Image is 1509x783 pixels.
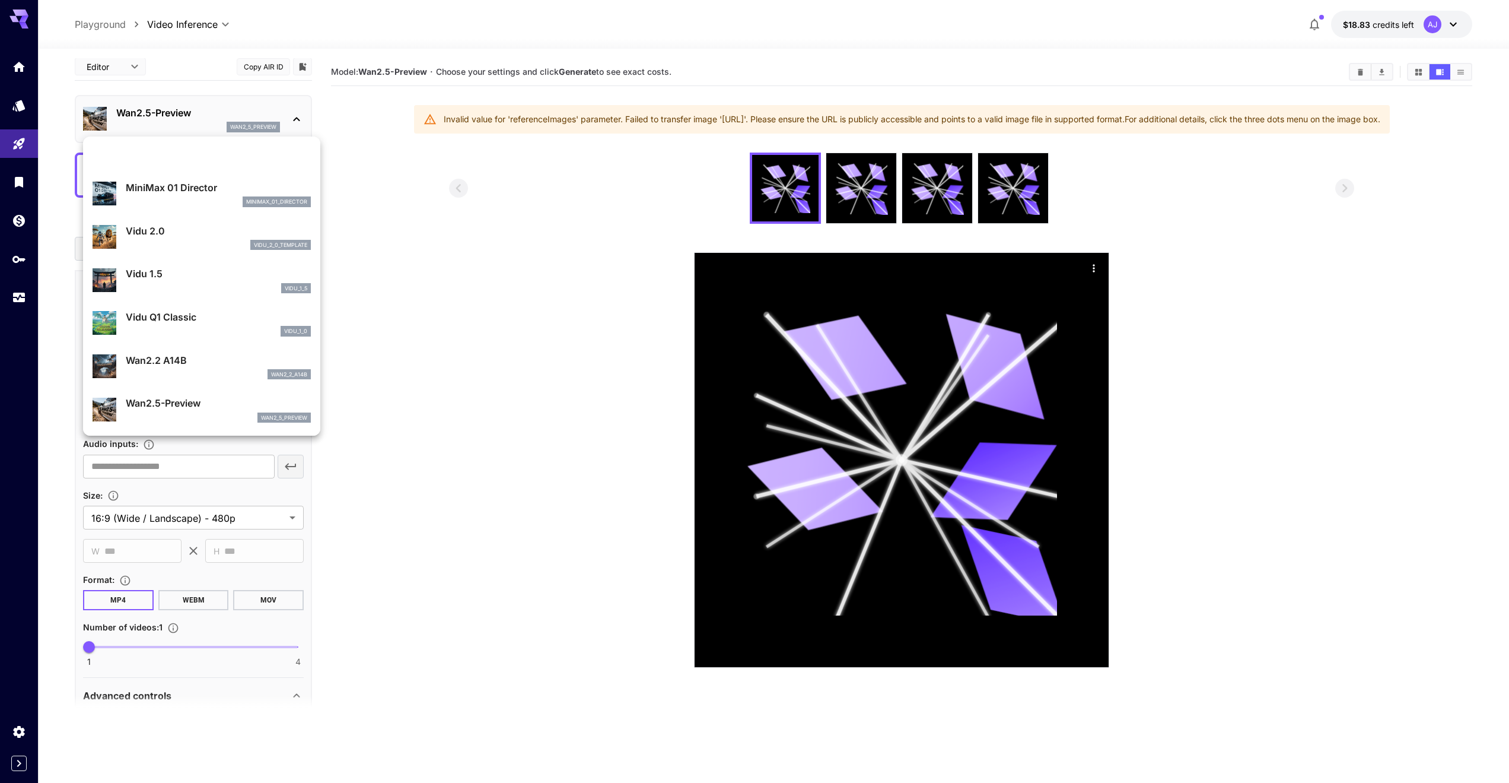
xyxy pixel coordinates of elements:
[126,224,311,238] p: Vidu 2.0
[93,176,311,212] div: MiniMax 01 Directorminimax_01_director
[93,305,311,341] div: Vidu Q1 Classicvidu_1_0
[93,262,311,298] div: Vidu 1.5vidu_1_5
[93,219,311,255] div: Vidu 2.0vidu_2_0_template
[126,267,311,281] p: Vidu 1.5
[254,241,307,249] p: vidu_2_0_template
[285,284,307,293] p: vidu_1_5
[246,198,307,206] p: minimax_01_director
[126,180,311,195] p: MiniMax 01 Director
[93,391,311,427] div: Wan2.5-Previewwan2_5_preview
[284,327,307,335] p: vidu_1_0
[93,348,311,385] div: Wan2.2 A14Bwan2_2_a14b
[126,396,311,410] p: Wan2.5-Preview
[126,310,311,324] p: Vidu Q1 Classic
[126,353,311,367] p: Wan2.2 A14B
[261,414,307,422] p: wan2_5_preview
[271,370,307,379] p: wan2_2_a14b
